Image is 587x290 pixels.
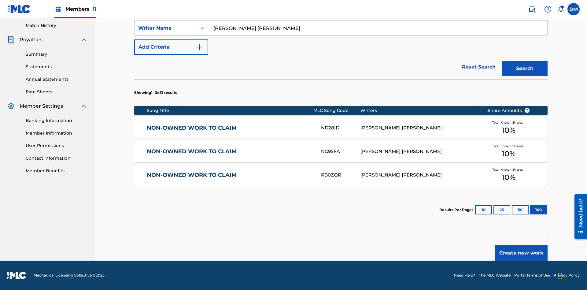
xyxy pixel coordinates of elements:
a: Need Help? [454,273,475,278]
div: Drag [558,267,562,285]
span: Total Known Shares [492,120,525,125]
a: The MLC Website [479,273,511,278]
a: Banking Information [26,117,87,124]
img: 9d2ae6d4665cec9f34b9.svg [196,43,203,51]
div: NC95FA [321,148,360,155]
img: Member Settings [7,102,15,110]
a: User Permissions [26,143,87,149]
a: Annual Statements [26,76,87,83]
div: ND28ID [321,125,360,132]
span: 11 [93,6,96,12]
button: 50 [512,205,529,214]
button: 10 [475,205,492,214]
a: Privacy Policy [554,273,580,278]
a: Member Information [26,130,87,136]
p: Results Per Page: [439,207,474,213]
a: Member Benefits [26,168,87,174]
button: Add Criteria [134,39,208,55]
div: Writer Name [138,24,193,32]
span: Total Known Shares [492,144,525,148]
button: Search [502,61,548,76]
p: Showing 1 - 3 of 3 results [134,90,177,95]
img: Royalties [7,36,15,43]
a: Contact Information [26,155,87,162]
a: NON-OWNED WORK TO CLAIM [147,125,313,132]
div: RB0ZQR [321,172,360,179]
span: 10 % [502,148,515,159]
a: Summary [26,51,87,58]
iframe: Chat Widget [556,261,587,290]
span: ? [525,108,530,113]
div: [PERSON_NAME] [PERSON_NAME] [360,148,478,155]
img: logo [7,272,26,279]
img: help [544,6,552,13]
img: Top Rightsholders [54,6,62,13]
button: 25 [493,205,510,214]
button: 100 [530,205,547,214]
div: Help [542,3,554,15]
span: Royalties [20,36,42,43]
form: Search Form [134,2,548,79]
span: 10 % [502,172,515,183]
span: Mechanical Licensing Collective © 2025 [34,273,105,278]
a: Reset Search [459,60,499,74]
a: NON-OWNED WORK TO CLAIM [147,148,313,155]
div: [PERSON_NAME] [PERSON_NAME] [360,172,478,179]
img: expand [80,36,87,43]
a: Rate Sheets [26,89,87,95]
span: Share Amounts [488,107,530,114]
div: User Menu [567,3,580,15]
a: Statements [26,64,87,70]
div: Writers [360,107,478,114]
img: search [528,6,536,13]
span: Members [65,6,96,13]
iframe: Resource Center [570,192,587,242]
div: MLC Song Code [313,107,360,114]
img: MLC Logo [7,5,31,13]
a: Public Search [526,3,538,15]
div: [PERSON_NAME] [PERSON_NAME] [360,125,478,132]
img: expand [80,102,87,110]
button: Create new work [495,245,548,261]
div: Song Title [147,107,313,114]
a: NON-OWNED WORK TO CLAIM [147,172,313,179]
span: 10 % [502,125,515,136]
a: Portal Terms of Use [514,273,550,278]
span: Total Known Shares [492,167,525,172]
span: Member Settings [20,102,63,110]
div: Notifications [558,6,564,12]
a: Match History [26,22,87,29]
